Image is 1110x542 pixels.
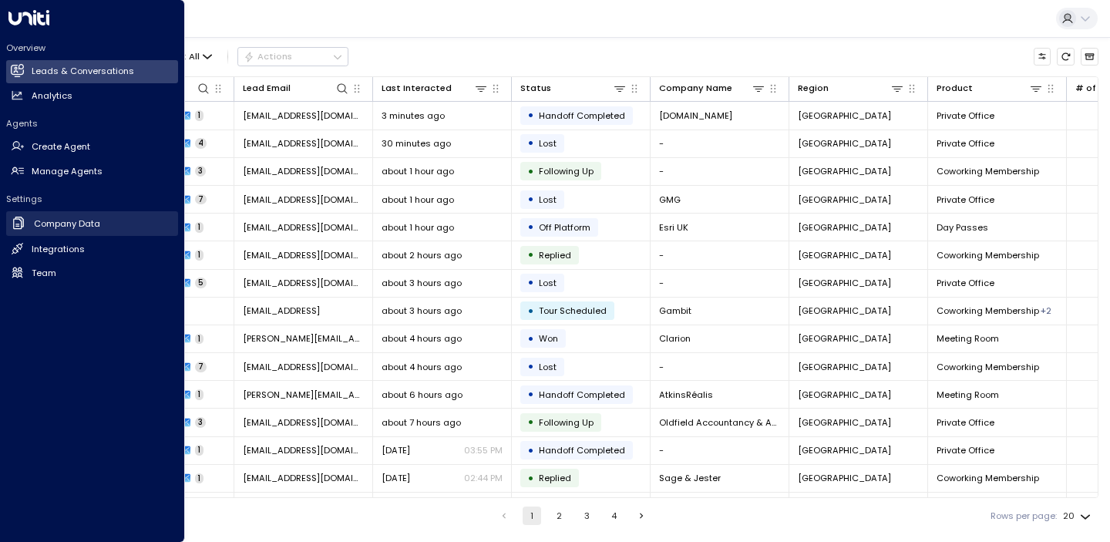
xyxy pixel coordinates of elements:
span: Private Office [937,444,994,456]
h2: Create Agent [32,140,90,153]
div: • [527,217,534,237]
span: Esri UK [659,221,688,234]
span: aellea33@gmail.com [243,444,364,456]
h2: Agents [6,117,178,130]
span: 1 [195,250,203,261]
h2: Settings [6,193,178,205]
div: • [527,133,534,153]
button: page 1 [523,507,541,525]
span: daim02@yahoo.com [243,277,364,289]
span: Gambit [659,305,691,317]
div: Region [798,81,829,96]
span: Following Up [539,416,594,429]
span: London [798,165,891,177]
span: about 2 hours ago [382,249,462,261]
div: • [527,105,534,126]
p: 02:44 PM [464,472,503,484]
div: • [527,440,534,461]
span: 1 [195,334,203,345]
td: - [651,437,789,464]
div: • [527,468,534,489]
span: Yesterday [382,444,410,456]
div: Day Passes,Private Office [1041,305,1051,317]
h2: Overview [6,42,178,54]
span: about 4 hours ago [382,361,462,373]
div: Last Interacted [382,81,488,96]
div: Status [520,81,551,96]
span: about 3 hours ago [382,277,462,289]
span: London [798,194,891,206]
span: mintmarketsales@gmail.com [243,361,364,373]
span: 1 [195,389,203,400]
span: Lost [539,277,557,289]
td: - [651,158,789,185]
h2: Manage Agents [32,165,103,178]
span: agispapado@hotmail.com [243,249,364,261]
span: London [798,361,891,373]
span: Meeting Room [937,332,999,345]
span: Private Office [937,277,994,289]
a: Integrations [6,237,178,261]
span: Coworking Membership [937,249,1039,261]
label: Rows per page: [991,510,1057,523]
span: London [798,137,891,150]
span: about 1 hour ago [382,194,454,206]
span: mosslondonlettings.co.uk [659,109,732,122]
span: London [798,277,891,289]
h2: Integrations [32,243,85,256]
div: • [527,161,534,182]
span: about 7 hours ago [382,416,461,429]
div: Company Name [659,81,765,96]
td: - [651,241,789,268]
span: Coworking Membership [937,165,1039,177]
span: about 6 hours ago [382,389,462,401]
td: - [651,270,789,297]
span: Yesterday [382,472,410,484]
button: Customize [1034,48,1051,66]
button: Go to next page [632,507,651,525]
span: 3 [195,166,206,177]
button: Archived Leads [1081,48,1098,66]
span: 1 [195,445,203,456]
div: • [527,384,534,405]
a: Manage Agents [6,160,178,183]
span: freya@sageandjester.com [243,472,364,484]
span: Leeds [798,221,891,234]
div: Lead Email [243,81,349,96]
a: Leads & Conversations [6,60,178,83]
span: Coworking Membership [937,472,1039,484]
div: • [527,356,534,377]
span: AtkinsRéalis [659,389,713,401]
span: 7 [195,362,207,372]
div: • [527,301,534,321]
span: Lost [539,137,557,150]
span: Coworking Membership [937,305,1039,317]
span: dannybellion@gmail.com [243,165,364,177]
p: 03:55 PM [464,444,503,456]
div: Region [798,81,904,96]
div: Button group with a nested menu [237,47,348,66]
td: - [651,130,789,157]
span: London [798,109,891,122]
span: Leeds [798,416,891,429]
span: 1 [195,222,203,233]
h2: Company Data [34,217,100,231]
div: Last Interacted [382,81,452,96]
button: Go to page 3 [577,507,596,525]
span: Leeds [798,332,891,345]
div: • [527,272,534,293]
span: Private Office [937,416,994,429]
span: 30 minutes ago [382,137,451,150]
div: • [527,189,534,210]
span: gambit@mygambit.ai [243,305,320,317]
span: GMG [659,194,681,206]
button: Actions [237,47,348,66]
span: about 3 hours ago [382,305,462,317]
h2: Analytics [32,89,72,103]
td: - [651,353,789,380]
button: Go to page 2 [550,507,569,525]
span: hadijabor12@outlook.com [243,137,364,150]
span: Refresh [1057,48,1075,66]
span: about 4 hours ago [382,332,462,345]
span: claire.taylor-allen@atkinsrealis.com [243,389,364,401]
